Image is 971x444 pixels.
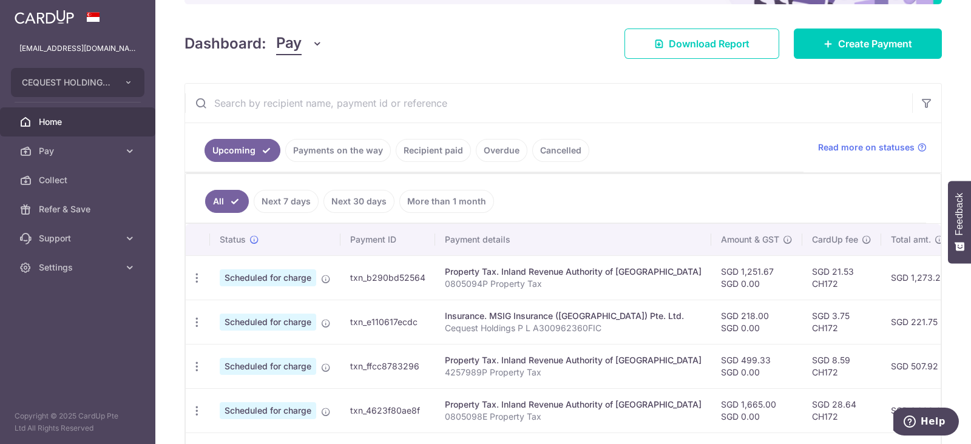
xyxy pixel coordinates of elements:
img: CardUp [15,10,74,24]
input: Search by recipient name, payment id or reference [185,84,912,123]
span: Total amt. [891,234,931,246]
td: SGD 8.59 CH172 [802,344,881,388]
td: txn_ffcc8783296 [340,344,435,388]
span: Pay [39,145,119,157]
p: 4257989P Property Tax [445,366,702,378]
span: Home [39,116,119,128]
span: Feedback [954,193,965,235]
div: Property Tax. Inland Revenue Authority of [GEOGRAPHIC_DATA] [445,266,702,278]
a: Next 30 days [323,190,394,213]
span: Download Report [669,36,749,51]
p: 0805098E Property Tax [445,411,702,423]
span: CardUp fee [812,234,858,246]
span: Support [39,232,119,244]
td: SGD 221.75 [881,300,956,344]
h4: Dashboard: [184,33,266,55]
a: All [205,190,249,213]
a: Download Report [624,29,779,59]
td: SGD 1,251.67 SGD 0.00 [711,255,802,300]
p: 0805094P Property Tax [445,278,702,290]
td: SGD 28.64 CH172 [802,388,881,432]
span: Refer & Save [39,203,119,215]
div: Insurance. MSIG Insurance ([GEOGRAPHIC_DATA]) Pte. Ltd. [445,310,702,322]
span: Status [220,234,246,246]
span: Create Payment [838,36,912,51]
a: Cancelled [532,139,589,162]
a: Next 7 days [254,190,319,213]
td: SGD 507.92 [881,344,956,388]
button: Feedback - Show survey [948,181,971,263]
span: Collect [39,174,119,186]
iframe: Opens a widget where you can find more information [893,408,959,438]
div: Property Tax. Inland Revenue Authority of [GEOGRAPHIC_DATA] [445,399,702,411]
td: SGD 1,273.20 [881,255,956,300]
span: CEQUEST HOLDINGS PTE. LTD. [22,76,112,89]
th: Payment details [435,224,711,255]
span: Scheduled for charge [220,402,316,419]
a: More than 1 month [399,190,494,213]
button: Pay [276,32,323,55]
span: Scheduled for charge [220,314,316,331]
a: Upcoming [205,139,280,162]
span: Settings [39,261,119,274]
td: txn_b290bd52564 [340,255,435,300]
a: Overdue [476,139,527,162]
td: txn_4623f80ae8f [340,388,435,432]
td: txn_e110617ecdc [340,300,435,344]
button: CEQUEST HOLDINGS PTE. LTD. [11,68,144,97]
span: Scheduled for charge [220,358,316,375]
span: Pay [276,32,302,55]
td: SGD 21.53 CH172 [802,255,881,300]
span: Scheduled for charge [220,269,316,286]
p: Cequest Holdings P L A300962360FIC [445,322,702,334]
td: SGD 3.75 CH172 [802,300,881,344]
td: SGD 1,665.00 SGD 0.00 [711,388,802,432]
a: Create Payment [794,29,942,59]
p: [EMAIL_ADDRESS][DOMAIN_NAME] [19,42,136,55]
span: Amount & GST [721,234,779,246]
td: SGD 499.33 SGD 0.00 [711,344,802,388]
a: Recipient paid [396,139,471,162]
a: Payments on the way [285,139,391,162]
td: SGD 218.00 SGD 0.00 [711,300,802,344]
td: SGD 1,693.64 [881,388,956,432]
div: Property Tax. Inland Revenue Authority of [GEOGRAPHIC_DATA] [445,354,702,366]
th: Payment ID [340,224,435,255]
a: Read more on statuses [818,141,927,153]
span: Read more on statuses [818,141,915,153]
